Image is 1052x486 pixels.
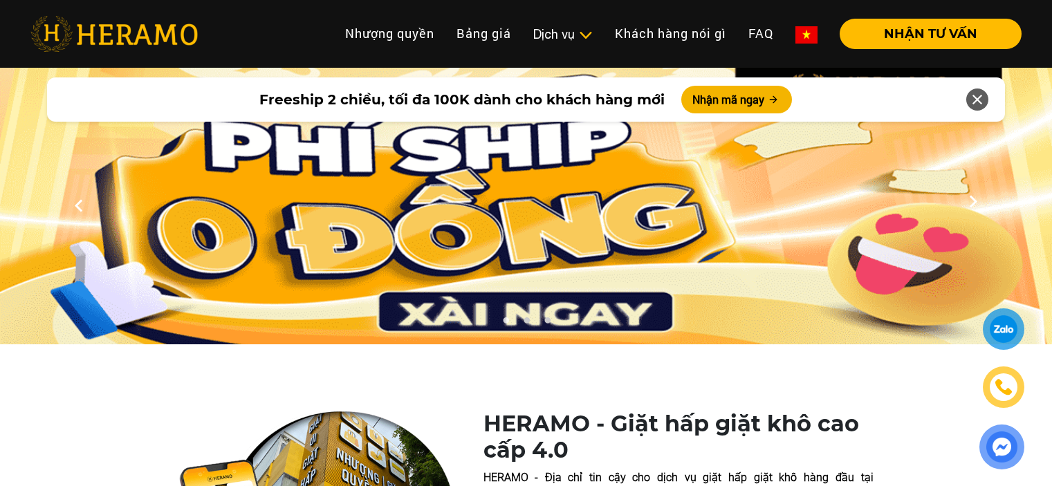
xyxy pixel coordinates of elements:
button: NHẬN TƯ VẤN [840,19,1022,49]
img: heramo-logo.png [30,16,198,52]
span: Freeship 2 chiều, tối đa 100K dành cho khách hàng mới [259,89,665,110]
img: phone-icon [994,377,1013,397]
div: Dịch vụ [533,25,593,44]
img: vn-flag.png [795,26,818,44]
button: 3 [540,317,554,330]
a: Nhượng quyền [334,19,445,48]
h1: HERAMO - Giặt hấp giặt khô cao cấp 4.0 [483,411,874,464]
a: Bảng giá [445,19,522,48]
img: subToggleIcon [578,28,593,42]
a: Khách hàng nói gì [604,19,737,48]
a: phone-icon [984,367,1024,407]
a: FAQ [737,19,784,48]
button: 2 [519,317,533,330]
button: Nhận mã ngay [681,86,792,113]
button: 1 [499,317,513,330]
a: NHẬN TƯ VẤN [829,28,1022,40]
